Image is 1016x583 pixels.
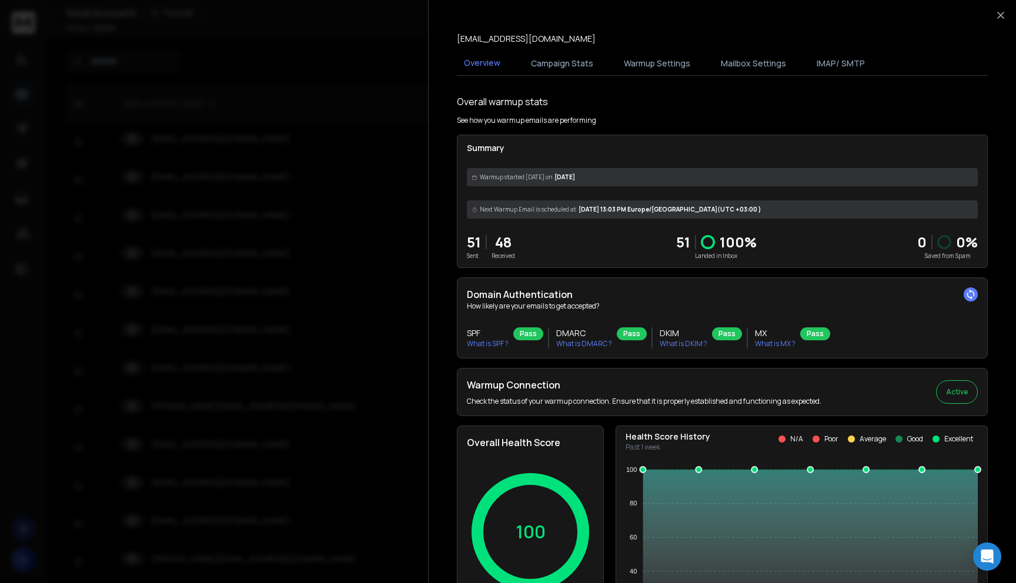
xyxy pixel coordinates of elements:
p: What is DMARC ? [556,339,612,349]
div: Pass [712,327,742,340]
p: What is MX ? [755,339,796,349]
button: Campaign Stats [524,51,600,76]
h3: MX [755,327,796,339]
p: 100 [516,521,546,542]
div: [DATE] [467,168,978,186]
p: 0 % [956,233,978,252]
button: Active [936,380,978,404]
p: Received [492,252,515,260]
p: Sent [467,252,481,260]
div: [DATE] 13:03 PM Europe/[GEOGRAPHIC_DATA] (UTC +03:00 ) [467,200,978,219]
p: Saved from Spam [917,252,978,260]
h2: Warmup Connection [467,378,821,392]
tspan: 40 [630,568,637,575]
h3: SPF [467,327,509,339]
div: Open Intercom Messenger [973,542,1001,571]
p: Average [860,434,886,444]
p: Summary [467,142,978,154]
p: What is SPF ? [467,339,509,349]
button: Mailbox Settings [714,51,793,76]
div: Pass [800,327,830,340]
p: N/A [790,434,803,444]
p: Health Score History [626,431,710,443]
p: 51 [676,233,690,252]
p: [EMAIL_ADDRESS][DOMAIN_NAME] [457,33,596,45]
p: 48 [492,233,515,252]
h2: Overall Health Score [467,435,594,450]
p: 100 % [720,233,757,252]
p: Good [907,434,923,444]
p: How likely are your emails to get accepted? [467,301,978,311]
p: Past 1 week [626,443,710,452]
p: Landed in Inbox [676,252,757,260]
tspan: 80 [630,500,637,507]
button: Overview [457,50,507,77]
tspan: 100 [626,466,637,473]
h3: DMARC [556,327,612,339]
span: Warmup started [DATE] on [480,173,552,182]
h1: Overall warmup stats [457,95,548,109]
p: Poor [824,434,838,444]
p: 51 [467,233,481,252]
h2: Domain Authentication [467,287,978,301]
p: What is DKIM ? [660,339,707,349]
p: Check the status of your warmup connection. Ensure that it is properly established and functionin... [467,397,821,406]
button: Warmup Settings [617,51,697,76]
h3: DKIM [660,327,707,339]
p: See how you warmup emails are performing [457,116,596,125]
strong: 0 [917,232,927,252]
button: IMAP/ SMTP [810,51,872,76]
span: Next Warmup Email is scheduled at [480,205,576,214]
p: Excellent [944,434,973,444]
div: Pass [513,327,543,340]
div: Pass [617,327,647,340]
tspan: 60 [630,534,637,541]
